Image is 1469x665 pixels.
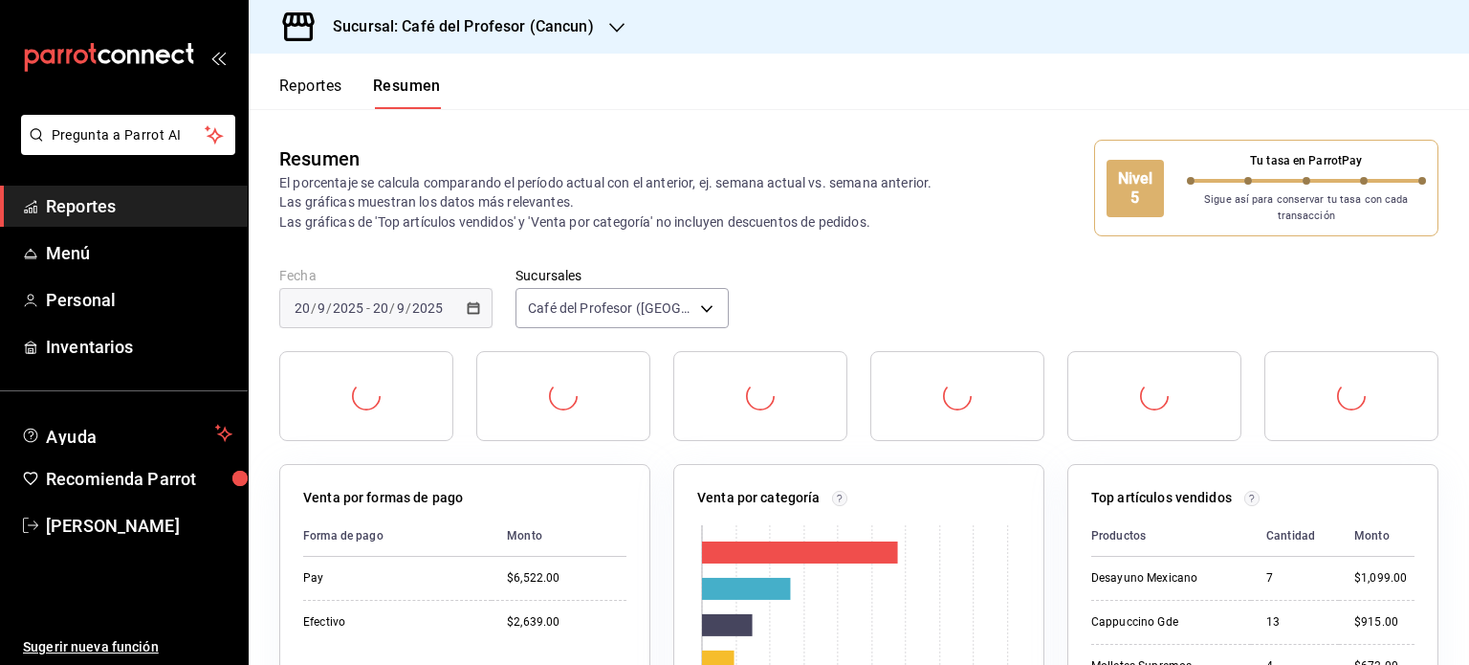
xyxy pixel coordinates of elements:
[1107,160,1164,217] div: Nivel 5
[279,144,360,173] div: Resumen
[279,269,493,282] label: Fecha
[303,614,476,631] div: Efectivo
[373,77,441,109] button: Resumen
[1091,488,1232,508] p: Top artículos vendidos
[332,300,364,316] input: ----
[1266,570,1324,587] div: 7
[46,193,232,219] span: Reportes
[46,513,232,539] span: [PERSON_NAME]
[1354,614,1414,631] div: $915.00
[1266,614,1324,631] div: 13
[1091,614,1236,631] div: Cappuccino Gde
[311,300,317,316] span: /
[366,300,370,316] span: -
[303,516,492,557] th: Forma de pago
[210,50,226,65] button: open_drawer_menu
[303,570,476,587] div: Pay
[406,300,411,316] span: /
[46,422,208,445] span: Ayuda
[1091,516,1251,557] th: Productos
[326,300,332,316] span: /
[411,300,444,316] input: ----
[1354,570,1414,587] div: $1,099.00
[46,240,232,266] span: Menú
[1339,516,1414,557] th: Monto
[294,300,311,316] input: --
[21,115,235,155] button: Pregunta a Parrot AI
[279,77,342,109] button: Reportes
[507,614,626,631] div: $2,639.00
[528,299,693,318] span: Café del Profesor ([GEOGRAPHIC_DATA])
[389,300,395,316] span: /
[1091,570,1236,587] div: Desayuno Mexicano
[279,173,955,231] p: El porcentaje se calcula comparando el período actual con el anterior, ej. semana actual vs. sema...
[1251,516,1339,557] th: Cantidad
[318,15,594,38] h3: Sucursal: Café del Profesor (Cancun)
[279,77,441,109] div: navigation tabs
[372,300,389,316] input: --
[46,287,232,313] span: Personal
[1187,192,1427,224] p: Sigue así para conservar tu tasa con cada transacción
[396,300,406,316] input: --
[317,300,326,316] input: --
[492,516,626,557] th: Monto
[52,125,206,145] span: Pregunta a Parrot AI
[46,334,232,360] span: Inventarios
[13,139,235,159] a: Pregunta a Parrot AI
[23,637,232,657] span: Sugerir nueva función
[515,269,729,282] label: Sucursales
[1187,152,1427,169] p: Tu tasa en ParrotPay
[46,466,232,492] span: Recomienda Parrot
[507,570,626,587] div: $6,522.00
[697,488,821,508] p: Venta por categoría
[303,488,463,508] p: Venta por formas de pago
